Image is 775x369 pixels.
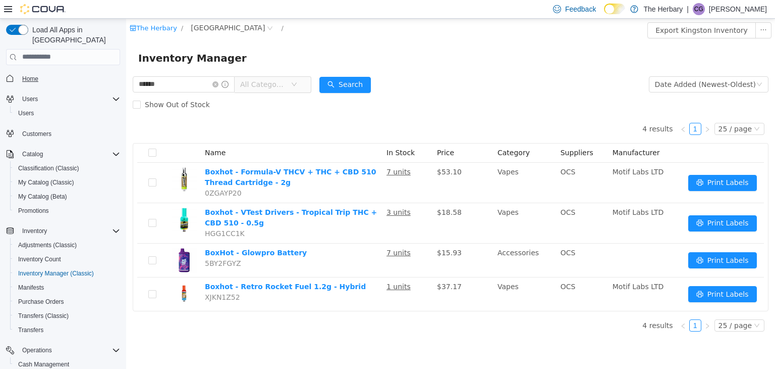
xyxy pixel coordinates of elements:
button: Promotions [10,204,124,218]
button: Inventory [18,225,51,237]
li: Next Page [575,301,587,313]
a: Inventory Manager (Classic) [14,267,98,280]
span: In Stock [260,130,289,138]
span: Home [22,75,38,83]
button: Catalog [18,148,47,160]
span: Users [22,95,38,103]
u: 7 units [260,149,285,157]
span: Motif Labs LTD [486,264,538,272]
i: icon: left [554,304,560,310]
button: Users [10,106,124,120]
i: icon: left [554,108,560,114]
span: Transfers (Classic) [14,310,120,322]
span: Show Out of Stock [15,82,88,90]
span: Manifests [18,284,44,292]
span: Manifests [14,282,120,294]
span: $37.17 [311,264,336,272]
button: icon: printerPrint Labels [562,267,631,284]
span: Catalog [18,148,120,160]
span: Catalog [22,150,43,158]
p: | [687,3,689,15]
a: Adjustments (Classic) [14,239,81,251]
td: Vapes [367,259,430,292]
span: Dark Mode [604,14,604,15]
a: Purchase Orders [14,296,68,308]
span: Motif Labs LTD [486,190,538,198]
span: Operations [18,344,120,356]
span: Name [79,130,99,138]
span: XJKN1Z52 [79,274,114,283]
span: Users [18,109,34,117]
button: Classification (Classic) [10,161,124,175]
button: Catalog [2,147,124,161]
button: icon: searchSearch [193,58,245,74]
button: icon: printerPrint Labels [562,234,631,250]
span: OCS [434,264,450,272]
a: Boxhot - VTest Drivers - Tropical Trip THC + CBD 510 - 0.5g [79,190,251,208]
span: Motif Labs LTD [486,149,538,157]
span: Inventory Manager (Classic) [18,269,94,278]
button: Inventory Count [10,252,124,266]
a: Classification (Classic) [14,162,83,174]
u: 3 units [260,190,285,198]
span: Users [18,93,120,105]
li: 4 results [516,301,546,313]
a: Boxhot - Formula-V THCV + THC + CBD 510 Thread Cartridge - 2g [79,149,250,168]
span: Inventory [22,227,47,235]
a: BoxHot - Glowpro Battery [79,230,181,238]
a: Inventory Count [14,253,65,265]
span: $18.58 [311,190,336,198]
span: Purchase Orders [14,296,120,308]
span: Transfers [14,324,120,336]
a: My Catalog (Beta) [14,191,71,203]
span: Inventory Manager (Classic) [14,267,120,280]
button: Customers [2,126,124,141]
span: OCS [434,230,450,238]
a: Transfers (Classic) [14,310,73,322]
span: My Catalog (Classic) [18,178,74,187]
span: Inventory Count [14,253,120,265]
span: Customers [22,130,51,138]
span: Classification (Classic) [18,164,79,172]
li: Previous Page [551,301,563,313]
span: Purchase Orders [18,298,64,306]
span: OCS [434,190,450,198]
img: Cova [20,4,66,14]
span: OCS [434,149,450,157]
span: Cash Management [18,360,69,368]
button: Transfers (Classic) [10,309,124,323]
a: Home [18,73,42,85]
span: $15.93 [311,230,336,238]
i: icon: down [628,107,634,114]
a: Transfers [14,324,47,336]
a: Manifests [14,282,48,294]
img: BoxHot - Glowpro Battery hero shot [45,229,71,254]
a: 1 [564,301,575,312]
i: icon: right [578,304,584,310]
button: Transfers [10,323,124,337]
button: Users [18,93,42,105]
li: Next Page [575,104,587,116]
span: Inventory [18,225,120,237]
span: Promotions [14,205,120,217]
button: Operations [18,344,56,356]
td: Vapes [367,184,430,225]
button: Adjustments (Classic) [10,238,124,252]
span: Price [311,130,328,138]
span: Home [18,72,120,85]
span: My Catalog (Classic) [14,176,120,189]
i: icon: right [578,108,584,114]
i: icon: down [165,63,171,70]
span: Customers [18,127,120,140]
div: Chelsea Grahn [693,3,705,15]
span: Transfers (Classic) [18,312,69,320]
